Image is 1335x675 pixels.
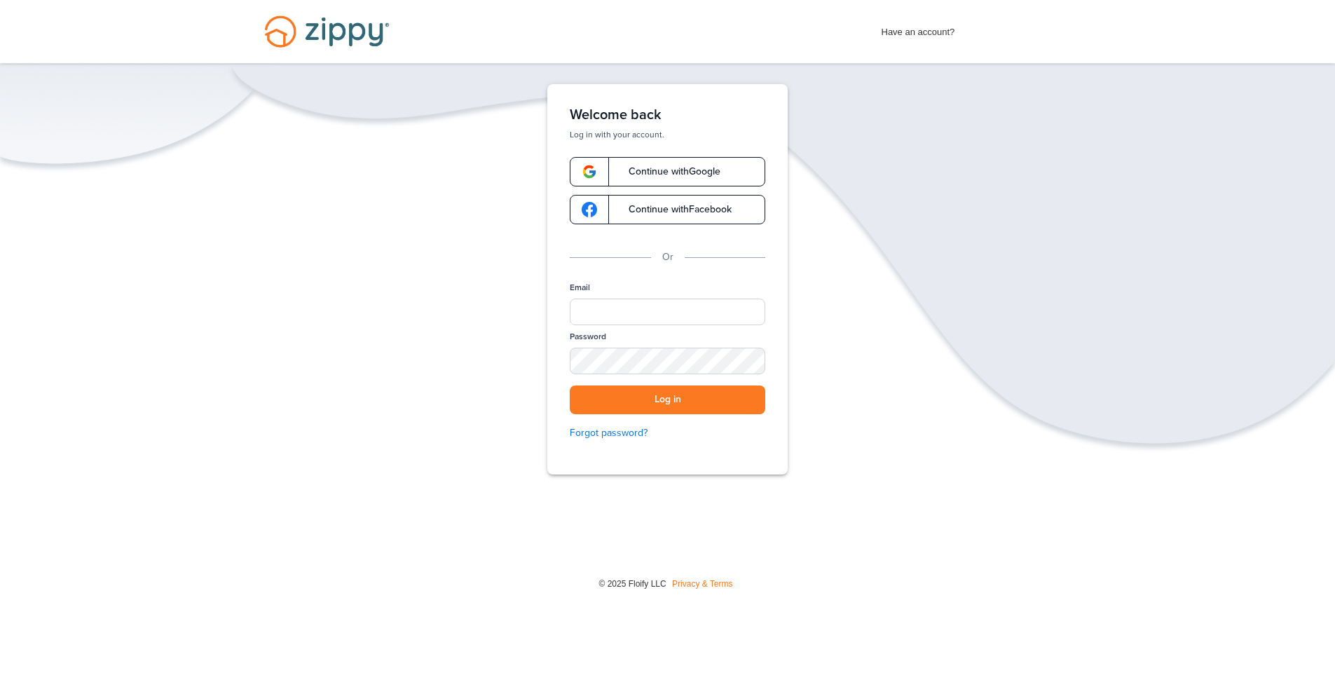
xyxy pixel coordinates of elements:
a: Forgot password? [570,425,765,441]
span: © 2025 Floify LLC [598,579,666,589]
label: Password [570,331,606,343]
img: google-logo [582,202,597,217]
button: Log in [570,386,765,414]
a: google-logoContinue withGoogle [570,157,765,186]
input: Password [570,348,765,374]
span: Continue with Facebook [615,205,732,214]
img: google-logo [582,164,597,179]
p: Or [662,250,673,265]
a: google-logoContinue withFacebook [570,195,765,224]
input: Email [570,299,765,325]
span: Continue with Google [615,167,720,177]
span: Have an account? [882,18,955,40]
label: Email [570,282,590,294]
a: Privacy & Terms [672,579,732,589]
h1: Welcome back [570,107,765,123]
p: Log in with your account. [570,129,765,140]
